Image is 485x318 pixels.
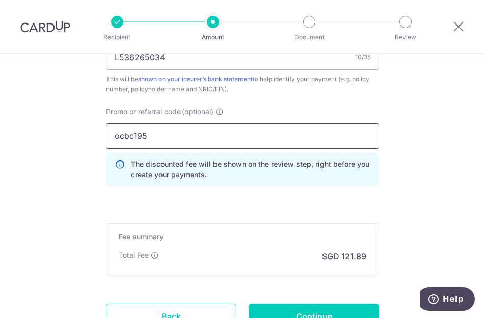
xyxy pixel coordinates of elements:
div: This will be to help identify your payment (e.g. policy number, policyholder name and NRIC/FIN). [106,74,379,94]
p: Document [281,32,338,42]
span: (optional) [182,107,213,117]
iframe: Opens a widget where you can find more information [420,287,475,313]
p: Review [377,32,434,42]
p: The discounted fee will be shown on the review step, right before you create your payments. [131,159,370,180]
span: Promo or referral code [106,107,181,117]
p: Amount [184,32,241,42]
a: shown on your insurer’s bank statement [138,75,253,83]
div: 10/35 [355,52,371,62]
img: CardUp [20,20,70,33]
p: Recipient [89,32,146,42]
p: Total Fee [119,250,149,260]
p: SGD 121.89 [322,250,366,262]
h5: Fee summary [119,232,366,242]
